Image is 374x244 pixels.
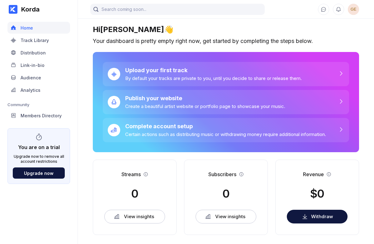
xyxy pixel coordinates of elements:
div: Home [21,25,33,30]
div: Audience [21,75,41,80]
button: Upgrade now [13,167,65,179]
div: Subscribers [208,171,236,177]
div: Complete account setup [125,123,326,129]
a: Home [7,22,70,34]
div: Analytics [21,87,40,93]
div: Upgrade now [24,171,54,176]
div: Members Directory [21,113,62,118]
input: Search coming soon... [90,4,265,15]
div: Revenue [303,171,324,177]
a: Upload your first trackBy default your tracks are private to you, until you decide to share or re... [103,62,349,86]
div: Community [7,102,70,107]
button: View insights [196,210,256,223]
div: Certain actions such as distributing music or withdrawing money require additional information. [125,131,326,137]
a: Publish your websiteCreate a beautiful artist website or portfolio page to showcase your music. [103,90,349,114]
div: You are on a trial [18,141,60,150]
div: Create a beautiful artist website or portfolio page to showcase your music. [125,103,285,109]
div: View insights [124,213,154,220]
button: Withdraw [287,210,348,223]
a: Distribution [7,47,70,59]
div: Track Library [21,38,49,43]
div: Your dashboard is pretty empty right now, get started by completing the steps below. [93,38,359,45]
div: By default your tracks are private to you, until you decide to share or release them. [125,75,302,81]
a: Analytics [7,84,70,96]
a: Members Directory [7,110,70,122]
div: 0 [131,187,138,200]
a: Complete account setupCertain actions such as distributing music or withdrawing money require add... [103,118,349,142]
div: Gonzalo Eyzaguirre [348,4,359,15]
a: Audience [7,72,70,84]
div: 0 [222,187,230,200]
div: Withdraw [311,213,333,219]
div: $0 [310,187,324,200]
div: View insights [215,213,245,220]
div: Distribution [21,50,46,55]
a: Link-in-bio [7,59,70,72]
button: GE [348,4,359,15]
div: Streams [121,171,141,177]
div: Hi [PERSON_NAME] 👋 [93,25,359,34]
div: Link-in-bio [21,63,45,68]
div: Korda [17,6,40,13]
a: Track Library [7,34,70,47]
div: Publish your website [125,95,285,101]
div: Upgrade now to remove all account restrictions [13,154,65,164]
button: View insights [104,210,165,223]
div: Upload your first track [125,67,302,73]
